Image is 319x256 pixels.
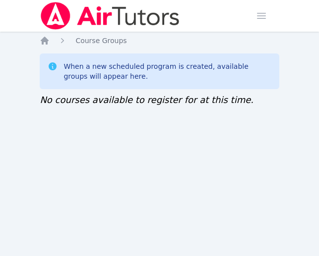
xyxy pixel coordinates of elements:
[75,36,127,46] a: Course Groups
[40,36,279,46] nav: Breadcrumb
[64,61,271,81] div: When a new scheduled program is created, available groups will appear here.
[40,2,180,30] img: Air Tutors
[40,95,254,105] span: No courses available to register for at this time.
[75,37,127,45] span: Course Groups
